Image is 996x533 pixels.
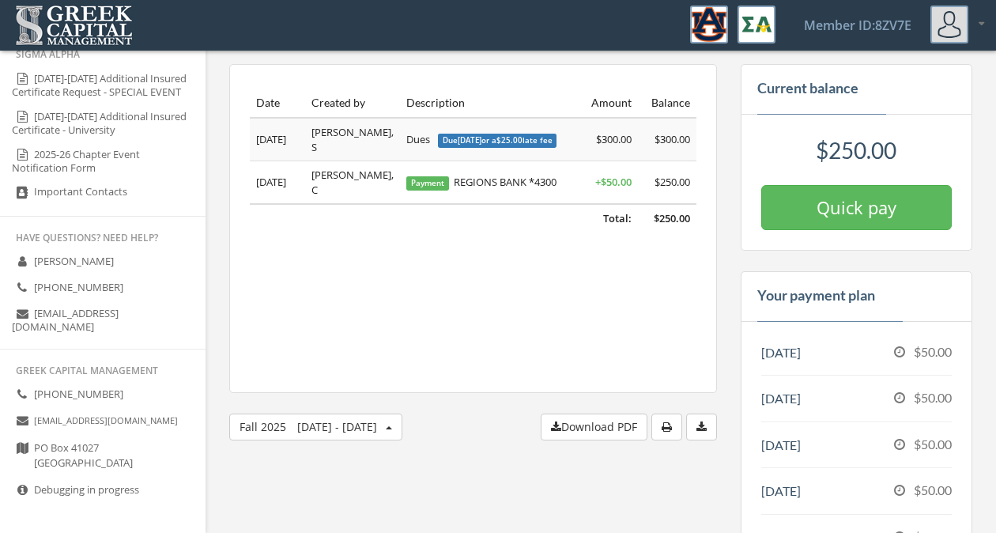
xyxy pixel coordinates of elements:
h6: [DATE] [761,484,952,498]
span: [DATE] - [DATE] [297,419,377,434]
span: Due [438,134,557,148]
span: $250.00 [654,211,690,225]
span: Dues [406,132,556,146]
span: $250.00 [816,137,896,164]
span: [DATE] [458,135,481,146]
span: [PERSON_NAME], C [311,168,394,197]
div: Description [406,95,572,111]
div: Amount [585,95,632,111]
span: REGIONS BANK *4300 [406,175,556,189]
span: $50.00 [914,390,952,405]
h4: Current balance [757,81,858,97]
span: [PERSON_NAME] [34,254,114,268]
span: [PERSON_NAME], S [311,125,394,154]
span: PO Box 41027 [GEOGRAPHIC_DATA] [34,440,133,471]
span: $300.00 [596,132,632,146]
span: $50.00 [914,482,952,497]
div: Balance [644,95,690,111]
span: $50.00 [914,437,952,452]
td: Total: [250,204,638,232]
h4: Your payment plan [757,288,875,304]
span: or a late fee [481,135,553,146]
span: + $50.00 [595,175,632,189]
button: Download PDF [541,414,647,440]
span: $300.00 [655,132,690,146]
span: $250.00 [655,175,690,189]
td: [DATE] [250,161,305,205]
div: Created by [311,95,394,111]
button: Quick pay [761,185,952,230]
span: $25.00 [496,135,523,146]
span: Payment [406,176,449,191]
span: Fall 2025 [240,419,377,434]
button: Fall 2025[DATE] - [DATE] [229,414,402,440]
div: Date [256,95,299,111]
small: [EMAIL_ADDRESS][DOMAIN_NAME] [34,414,178,426]
h6: [DATE] [761,438,952,452]
h6: [DATE] [761,346,952,360]
span: $50.00 [914,344,952,359]
td: [DATE] [250,118,305,161]
h6: [DATE] [761,391,952,406]
a: Member ID: 8ZV7E [785,1,930,50]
